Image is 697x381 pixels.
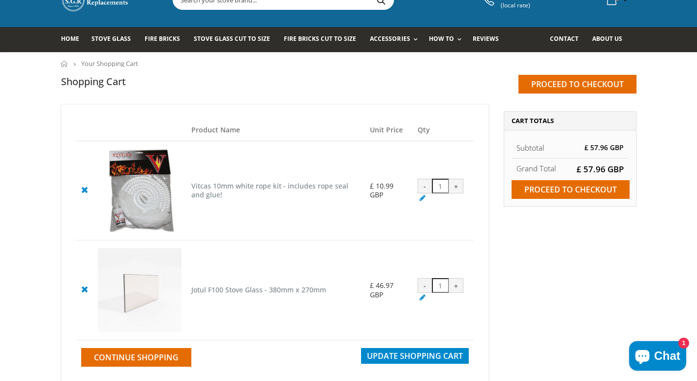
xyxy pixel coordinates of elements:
[584,143,624,152] span: £ 57.96 GBP
[370,181,394,199] span: £ 10.99 GBP
[91,34,131,43] span: Stove Glass
[626,341,689,373] inbox-online-store-chat: Shopify online store chat
[61,75,126,88] h1: Shopping Cart
[473,27,506,52] a: Reviews
[194,27,277,52] a: Stove Glass Cut To Size
[284,34,356,43] span: Fire Bricks Cut To Size
[550,34,578,43] span: Contact
[61,27,87,52] a: Home
[516,163,556,173] strong: Grand Total
[550,27,586,52] a: Contact
[98,149,182,232] img: Vitcas 10mm white rope kit - includes rope seal and glue!
[429,34,454,43] span: How To
[516,143,544,153] span: Subtotal
[418,278,432,293] div: -
[98,248,182,332] img: Jotul F100 Stove Glass - 380mm x 270mm
[61,34,79,43] span: Home
[418,179,432,193] div: -
[145,27,187,52] a: Fire Bricks
[365,119,413,141] th: Unit Price
[81,59,138,68] span: Your Shopping Cart
[449,278,463,293] div: +
[473,34,499,43] span: Reviews
[191,181,348,200] a: Vitcas 10mm white rope kit - includes rope seal and glue!
[592,34,622,43] span: About us
[512,180,630,199] input: Proceed to checkout
[94,352,179,363] span: Continue Shopping
[370,34,410,43] span: Accessories
[518,75,636,94] input: Proceed to checkout
[592,27,630,52] a: About us
[576,163,624,175] span: £ 57.96 GBP
[61,61,68,67] a: Home
[145,34,180,43] span: Fire Bricks
[284,27,364,52] a: Fire Bricks Cut To Size
[191,285,326,294] a: Jotul F100 Stove Glass - 380mm x 270mm
[186,119,365,141] th: Product Name
[91,27,138,52] a: Stove Glass
[370,281,394,299] span: £ 46.97 GBP
[413,119,474,141] th: Qty
[367,350,463,361] span: Update Shopping Cart
[81,348,191,367] a: Continue Shopping
[512,116,554,125] span: Cart Totals
[194,34,270,43] span: Stove Glass Cut To Size
[361,348,469,364] button: Update Shopping Cart
[501,2,560,9] span: (local rate)
[449,179,463,193] div: +
[370,27,422,52] a: Accessories
[429,27,466,52] a: How To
